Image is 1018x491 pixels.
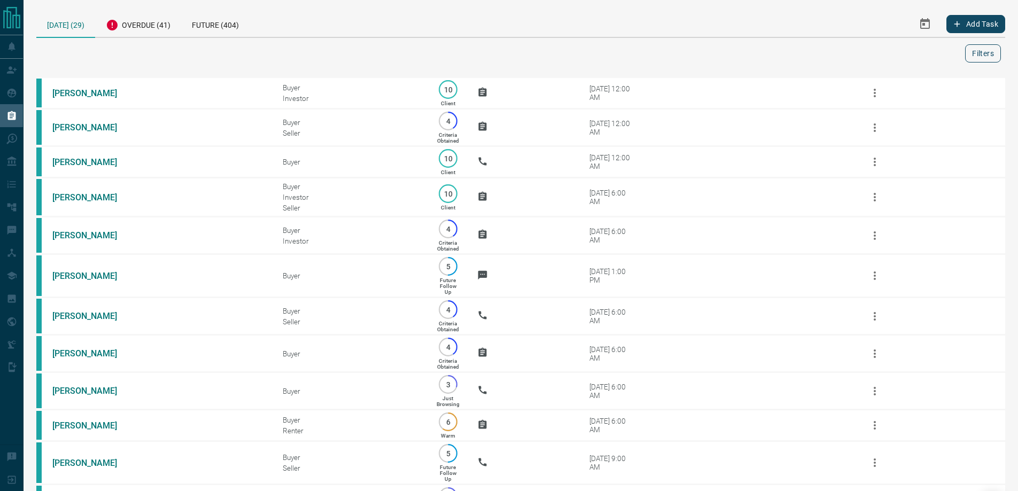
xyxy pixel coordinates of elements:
div: [DATE] 6:00 AM [589,417,635,434]
div: Overdue (41) [95,11,181,37]
div: [DATE] 6:00 AM [589,308,635,325]
a: [PERSON_NAME] [52,458,133,468]
div: Seller [283,464,418,472]
div: condos.ca [36,442,42,483]
div: Renter [283,426,418,435]
button: Filters [965,44,1001,63]
div: condos.ca [36,179,42,215]
div: Investor [283,237,418,245]
a: [PERSON_NAME] [52,311,133,321]
div: [DATE] 9:00 AM [589,454,635,471]
a: [PERSON_NAME] [52,348,133,358]
p: Client [441,100,455,106]
p: Future Follow Up [440,464,456,482]
div: Buyer [283,307,418,315]
div: Buyer [283,271,418,280]
p: 4 [444,225,452,233]
a: [PERSON_NAME] [52,157,133,167]
div: Investor [283,94,418,103]
div: [DATE] 6:00 AM [589,189,635,206]
div: condos.ca [36,411,42,440]
div: Buyer [283,158,418,166]
p: 6 [444,418,452,426]
p: 5 [444,262,452,270]
div: condos.ca [36,79,42,107]
p: 4 [444,343,452,351]
button: Add Task [946,15,1005,33]
div: Buyer [283,118,418,127]
p: Criteria Obtained [437,358,459,370]
div: condos.ca [36,147,42,176]
a: [PERSON_NAME] [52,230,133,240]
p: 4 [444,117,452,125]
p: Client [441,205,455,211]
p: 10 [444,190,452,198]
div: Seller [283,204,418,212]
a: [PERSON_NAME] [52,192,133,202]
p: 3 [444,380,452,388]
a: [PERSON_NAME] [52,122,133,133]
a: [PERSON_NAME] [52,271,133,281]
p: Warm [441,433,455,439]
div: Buyer [283,182,418,191]
div: condos.ca [36,110,42,145]
div: condos.ca [36,373,42,408]
div: [DATE] 12:00 AM [589,84,635,102]
div: Future (404) [181,11,250,37]
div: Seller [283,129,418,137]
div: Buyer [283,349,418,358]
div: condos.ca [36,336,42,371]
p: 10 [444,154,452,162]
div: Buyer [283,387,418,395]
div: [DATE] 12:00 AM [589,153,635,170]
div: Buyer [283,226,418,235]
div: condos.ca [36,218,42,253]
a: [PERSON_NAME] [52,88,133,98]
div: [DATE] 6:00 AM [589,383,635,400]
div: [DATE] 6:00 AM [589,345,635,362]
div: Buyer [283,453,418,462]
button: Select Date Range [912,11,938,37]
p: 4 [444,306,452,314]
div: [DATE] 6:00 AM [589,227,635,244]
p: 5 [444,449,452,457]
a: [PERSON_NAME] [52,420,133,431]
div: [DATE] (29) [36,11,95,38]
div: Buyer [283,83,418,92]
div: condos.ca [36,299,42,333]
p: 10 [444,85,452,93]
p: Criteria Obtained [437,321,459,332]
p: Future Follow Up [440,277,456,295]
a: [PERSON_NAME] [52,386,133,396]
p: Client [441,169,455,175]
div: [DATE] 1:00 PM [589,267,635,284]
div: Buyer [283,416,418,424]
div: Seller [283,317,418,326]
div: condos.ca [36,255,42,296]
p: Just Browsing [437,395,460,407]
div: Investor [283,193,418,201]
p: Criteria Obtained [437,132,459,144]
div: [DATE] 12:00 AM [589,119,635,136]
p: Criteria Obtained [437,240,459,252]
